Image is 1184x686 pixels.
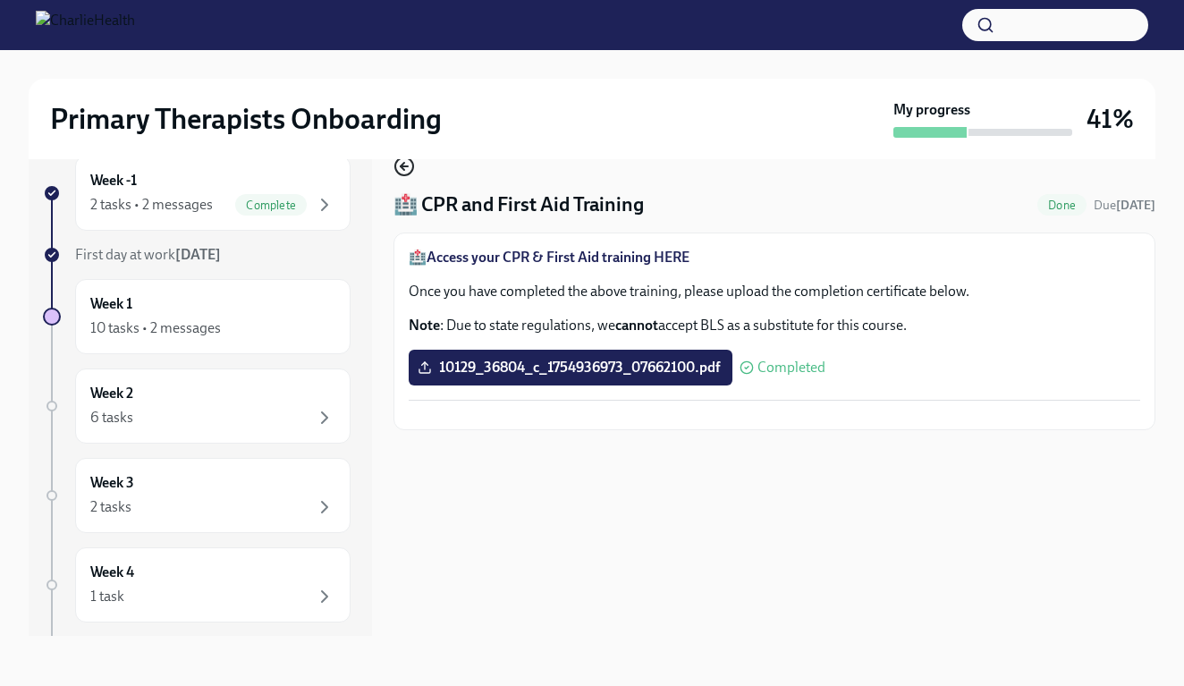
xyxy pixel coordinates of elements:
strong: [DATE] [1116,198,1155,213]
h6: Week 3 [90,473,134,493]
img: CharlieHealth [36,11,135,39]
p: 🏥 [409,248,1140,267]
h6: Week -1 [90,171,137,191]
p: Once you have completed the above training, please upload the completion certificate below. [409,282,1140,301]
span: First day at work [75,246,221,263]
strong: My progress [893,100,970,120]
span: 10129_36804_c_1754936973_07662100.pdf [421,359,720,377]
a: First day at work[DATE] [43,245,351,265]
div: 2 tasks [90,497,131,517]
div: 10 tasks • 2 messages [90,318,221,338]
a: Access your CPR & First Aid training HERE [427,249,689,266]
span: Complete [235,199,307,212]
a: Week 32 tasks [43,458,351,533]
span: Done [1037,199,1087,212]
h6: Week 4 [90,563,134,582]
h6: Week 1 [90,294,132,314]
p: : Due to state regulations, we accept BLS as a substitute for this course. [409,316,1140,335]
a: Week -12 tasks • 2 messagesComplete [43,156,351,231]
a: Week 26 tasks [43,368,351,444]
span: Due [1094,198,1155,213]
div: 6 tasks [90,408,133,428]
a: Week 110 tasks • 2 messages [43,279,351,354]
h4: 🏥 CPR and First Aid Training [393,191,644,218]
strong: Note [409,317,440,334]
strong: cannot [615,317,658,334]
span: August 23rd, 2025 09:00 [1094,197,1155,214]
h3: 41% [1087,103,1134,135]
a: Week 41 task [43,547,351,622]
h2: Primary Therapists Onboarding [50,101,442,137]
strong: [DATE] [175,246,221,263]
div: 1 task [90,587,124,606]
div: 2 tasks • 2 messages [90,195,213,215]
h6: Week 2 [90,384,133,403]
span: Completed [757,360,825,375]
label: 10129_36804_c_1754936973_07662100.pdf [409,350,732,385]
